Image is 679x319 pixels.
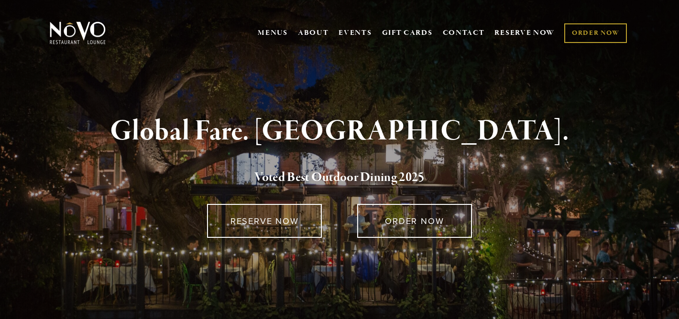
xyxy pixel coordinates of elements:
[66,168,614,188] h2: 5
[357,204,472,238] a: ORDER NOW
[298,28,329,38] a: ABOUT
[339,28,372,38] a: EVENTS
[254,169,418,187] a: Voted Best Outdoor Dining 202
[382,24,433,42] a: GIFT CARDS
[443,24,485,42] a: CONTACT
[48,21,108,45] img: Novo Restaurant &amp; Lounge
[258,28,288,38] a: MENUS
[110,113,569,149] strong: Global Fare. [GEOGRAPHIC_DATA].
[494,24,555,42] a: RESERVE NOW
[564,23,627,43] a: ORDER NOW
[207,204,322,238] a: RESERVE NOW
